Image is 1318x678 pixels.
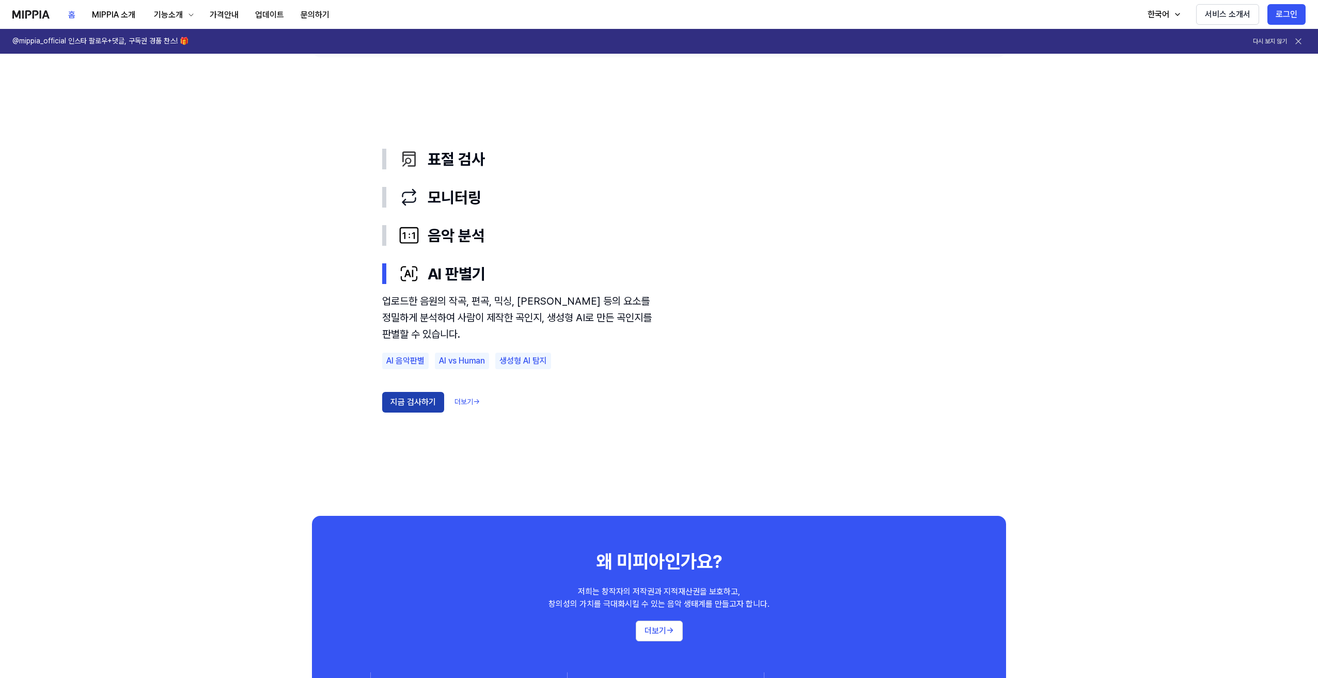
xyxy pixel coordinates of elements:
a: 홈 [60,1,84,29]
div: 저희는 창작자의 저작권과 지적재산권을 보호하고, 창의성의 가치를 극대화시킬 수 있는 음악 생태계를 만들고자 합니다. [548,586,770,610]
button: 모니터링 [382,178,936,216]
img: logo [12,10,50,19]
div: 기능소개 [152,9,185,21]
div: AI 판별기 [382,293,936,433]
a: 업데이트 [247,1,292,29]
button: 가격안내 [201,5,247,25]
div: 생성형 AI 탐지 [495,353,551,369]
div: 왜 미피아인가요? [597,549,721,575]
button: 표절 검사 [382,140,936,178]
button: 홈 [60,5,84,25]
button: 문의하기 [292,5,338,25]
button: 서비스 소개서 [1196,4,1259,25]
div: 모니터링 [399,186,936,208]
a: 더보기→ [454,397,480,407]
div: 표절 검사 [399,148,936,170]
button: 한국어 [1137,4,1188,25]
div: 음악 분석 [399,225,936,246]
div: 한국어 [1146,8,1171,21]
button: 기능소개 [144,5,201,25]
div: 업로드한 음원의 작곡, 편곡, 믹싱, [PERSON_NAME] 등의 요소를 정밀하게 분석하여 사람이 제작한 곡인지, 생성형 AI로 만든 곡인지를 판별할 수 있습니다. [382,293,661,342]
button: 더보기→ [636,621,683,641]
div: AI 판별기 [399,263,936,285]
button: MIPPIA 소개 [84,5,144,25]
button: AI 판별기 [382,255,936,293]
h1: @mippia_official 인스타 팔로우+댓글, 구독권 경품 찬스! 🎁 [12,36,189,46]
button: 업데이트 [247,5,292,25]
button: 다시 보지 않기 [1253,37,1287,46]
button: 로그인 [1267,4,1306,25]
div: AI 음악판별 [382,353,429,369]
button: 음악 분석 [382,216,936,255]
button: 지금 검사하기 [382,392,444,413]
div: AI vs Human [435,353,489,369]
